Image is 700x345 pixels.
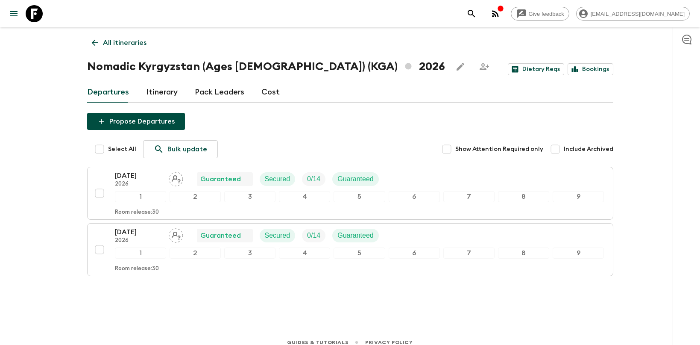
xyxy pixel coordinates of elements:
div: 4 [279,248,330,259]
p: All itineraries [103,38,146,48]
a: Bookings [568,63,613,75]
a: Give feedback [511,7,569,21]
p: [DATE] [115,227,162,237]
span: Assign pack leader [169,174,183,181]
div: 8 [498,248,549,259]
a: Cost [261,82,280,103]
p: Guaranteed [337,230,374,241]
p: Guaranteed [200,230,241,241]
div: Trip Fill [302,229,325,242]
div: 6 [389,248,440,259]
div: 1 [115,191,166,202]
p: Guaranteed [337,174,374,184]
p: 2026 [115,237,162,244]
div: 3 [224,248,275,259]
span: Show Attention Required only [455,145,543,153]
p: Room release: 30 [115,265,159,272]
div: 5 [334,248,385,259]
div: 6 [389,191,440,202]
button: [DATE]2026Assign pack leaderGuaranteedSecuredTrip FillGuaranteed123456789Room release:30 [87,223,613,276]
span: Select All [108,145,136,153]
div: Secured [260,229,296,242]
button: [DATE]2026Assign pack leaderGuaranteedSecuredTrip FillGuaranteed123456789Room release:30 [87,167,613,220]
div: 7 [443,248,495,259]
p: 0 / 14 [307,230,320,241]
a: All itineraries [87,34,151,51]
div: [EMAIL_ADDRESS][DOMAIN_NAME] [576,7,690,21]
a: Departures [87,82,129,103]
div: 9 [553,248,604,259]
p: 0 / 14 [307,174,320,184]
button: search adventures [463,5,480,22]
button: Propose Departures [87,113,185,130]
button: menu [5,5,22,22]
div: 4 [279,191,330,202]
div: 5 [334,191,385,202]
p: Room release: 30 [115,209,159,216]
span: [EMAIL_ADDRESS][DOMAIN_NAME] [586,11,689,17]
div: 1 [115,248,166,259]
div: 2 [170,248,221,259]
div: Secured [260,172,296,186]
span: Give feedback [524,11,569,17]
a: Dietary Reqs [508,63,564,75]
p: Secured [265,174,290,184]
p: Guaranteed [200,174,241,184]
span: Share this itinerary [476,58,493,75]
h1: Nomadic Kyrgyzstan (Ages [DEMOGRAPHIC_DATA]) (KGA) 2026 [87,58,445,75]
div: 7 [443,191,495,202]
span: Assign pack leader [169,231,183,238]
a: Itinerary [146,82,178,103]
p: 2026 [115,181,162,188]
div: 2 [170,191,221,202]
div: Trip Fill [302,172,325,186]
a: Pack Leaders [195,82,244,103]
button: Edit this itinerary [452,58,469,75]
a: Bulk update [143,140,218,158]
p: Bulk update [167,144,207,154]
div: 8 [498,191,549,202]
span: Include Archived [564,145,613,153]
p: [DATE] [115,171,162,181]
p: Secured [265,230,290,241]
div: 9 [553,191,604,202]
div: 3 [224,191,275,202]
